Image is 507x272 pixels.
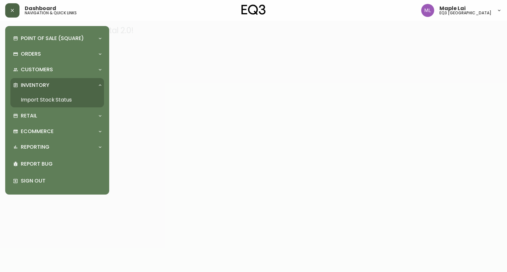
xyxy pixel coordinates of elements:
[21,177,101,184] p: Sign Out
[241,5,266,15] img: logo
[21,112,37,119] p: Retail
[21,35,84,42] p: Point of Sale (Square)
[21,143,49,151] p: Reporting
[10,124,104,139] div: Ecommerce
[10,78,104,92] div: Inventory
[21,82,49,89] p: Inventory
[25,6,56,11] span: Dashboard
[21,128,54,135] p: Ecommerce
[421,4,434,17] img: 61e28cffcf8cc9f4e300d877dd684943
[25,11,77,15] h5: navigation & quick links
[439,11,491,15] h5: eq3 [GEOGRAPHIC_DATA]
[10,109,104,123] div: Retail
[10,156,104,172] div: Report Bug
[439,6,466,11] span: Maple Lai
[10,62,104,77] div: Customers
[10,92,104,107] a: Import Stock Status
[21,50,41,58] p: Orders
[21,66,53,73] p: Customers
[10,172,104,189] div: Sign Out
[10,31,104,46] div: Point of Sale (Square)
[10,140,104,154] div: Reporting
[10,47,104,61] div: Orders
[21,160,101,168] p: Report Bug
